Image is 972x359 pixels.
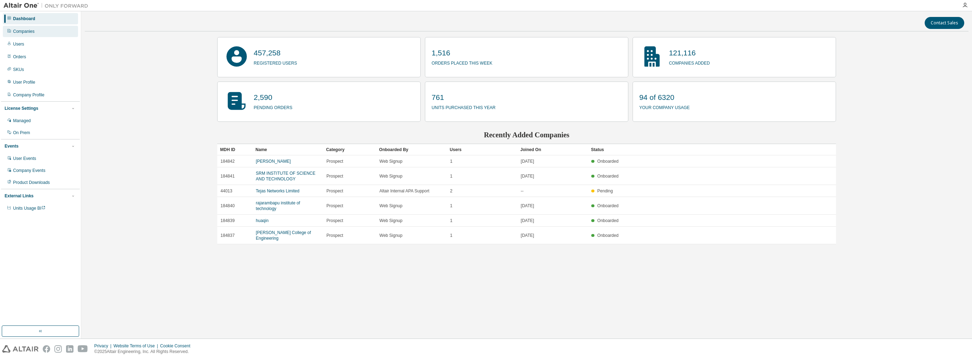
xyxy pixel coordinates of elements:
[94,343,113,349] div: Privacy
[54,345,62,353] img: instagram.svg
[13,206,46,211] span: Units Usage BI
[13,118,31,124] div: Managed
[256,230,311,241] a: [PERSON_NAME] College of Engineering
[450,158,452,164] span: 1
[220,173,235,179] span: 184841
[13,92,45,98] div: Company Profile
[379,233,402,238] span: Web Signup
[379,218,402,223] span: Web Signup
[94,349,195,355] p: © 2025 Altair Engineering, Inc. All Rights Reserved.
[597,174,618,179] span: Onboarded
[4,2,92,9] img: Altair One
[925,17,964,29] button: Contact Sales
[450,233,452,238] span: 1
[326,158,343,164] span: Prospect
[256,159,291,164] a: [PERSON_NAME]
[254,103,292,111] p: pending orders
[597,159,618,164] span: Onboarded
[379,173,402,179] span: Web Signup
[450,188,452,194] span: 2
[2,345,38,353] img: altair_logo.svg
[220,144,250,155] div: MDH ID
[13,29,35,34] div: Companies
[597,203,618,208] span: Onboarded
[13,67,24,72] div: SKUs
[13,180,50,185] div: Product Downloads
[591,144,793,155] div: Status
[432,103,496,111] p: units purchased this year
[450,203,452,209] span: 1
[217,130,836,139] h2: Recently Added Companies
[5,193,34,199] div: External Links
[13,41,24,47] div: Users
[220,218,235,223] span: 184839
[13,156,36,161] div: User Events
[5,106,38,111] div: License Settings
[597,233,618,238] span: Onboarded
[639,103,690,111] p: your company usage
[113,343,160,349] div: Website Terms of Use
[597,189,613,193] span: Pending
[13,54,26,60] div: Orders
[521,233,534,238] span: [DATE]
[66,345,73,353] img: linkedin.svg
[379,188,429,194] span: Altair Internal APA Support
[326,218,343,223] span: Prospect
[669,58,710,66] p: companies added
[220,188,232,194] span: 44013
[256,218,268,223] a: huaqin
[43,345,50,353] img: facebook.svg
[255,144,320,155] div: Name
[13,130,30,136] div: On Prem
[254,58,297,66] p: registered users
[326,173,343,179] span: Prospect
[432,48,492,58] p: 1,516
[597,218,618,223] span: Onboarded
[254,92,292,103] p: 2,590
[520,144,585,155] div: Joined On
[379,203,402,209] span: Web Signup
[5,143,18,149] div: Events
[326,144,373,155] div: Category
[669,48,710,58] p: 121,116
[220,158,235,164] span: 184842
[220,233,235,238] span: 184837
[521,158,534,164] span: [DATE]
[13,168,45,173] div: Company Events
[450,173,452,179] span: 1
[256,171,315,181] a: SRM INSTITUTE OF SCIENCE AND TECHNOLOGY
[13,16,35,22] div: Dashboard
[521,218,534,223] span: [DATE]
[379,144,444,155] div: Onboarded By
[450,144,515,155] div: Users
[326,203,343,209] span: Prospect
[13,79,35,85] div: User Profile
[220,203,235,209] span: 184840
[432,92,496,103] p: 761
[256,201,300,211] a: rajarambapu institute of technology
[160,343,194,349] div: Cookie Consent
[639,92,690,103] p: 94 of 6320
[254,48,297,58] p: 457,258
[521,203,534,209] span: [DATE]
[521,173,534,179] span: [DATE]
[379,158,402,164] span: Web Signup
[78,345,88,353] img: youtube.svg
[432,58,492,66] p: orders placed this week
[326,188,343,194] span: Prospect
[521,188,523,194] span: --
[450,218,452,223] span: 1
[326,233,343,238] span: Prospect
[256,189,299,193] a: Tejas Networks Limited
